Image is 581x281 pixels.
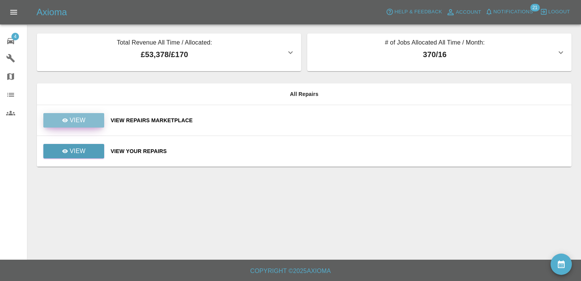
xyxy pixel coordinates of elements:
h5: Axioma [37,6,67,18]
p: £53,378 / £170 [43,49,286,60]
button: # of Jobs Allocated All Time / Month:370/16 [307,34,571,71]
h6: Copyright © 2025 Axioma [6,266,575,276]
span: Help & Feedback [394,8,442,16]
p: View [70,147,86,156]
a: View [43,144,104,158]
span: Notifications [494,8,533,16]
a: View [43,113,104,128]
p: # of Jobs Allocated All Time / Month: [313,38,556,49]
span: 4 [11,33,19,40]
p: View [70,116,86,125]
button: Notifications [483,6,535,18]
span: Logout [548,8,570,16]
a: View Your Repairs [111,147,565,155]
a: View Repairs Marketplace [111,117,565,124]
p: 370 / 16 [313,49,556,60]
a: Account [444,6,483,18]
button: Total Revenue All Time / Allocated:£53,378/£170 [37,34,301,71]
span: 21 [530,4,540,11]
span: Account [456,8,481,17]
a: View [43,117,105,123]
a: View [43,148,105,154]
button: availability [551,254,572,275]
button: Help & Feedback [384,6,444,18]
th: All Repairs [37,83,571,105]
button: Open drawer [5,3,23,21]
button: Logout [538,6,572,18]
p: Total Revenue All Time / Allocated: [43,38,286,49]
